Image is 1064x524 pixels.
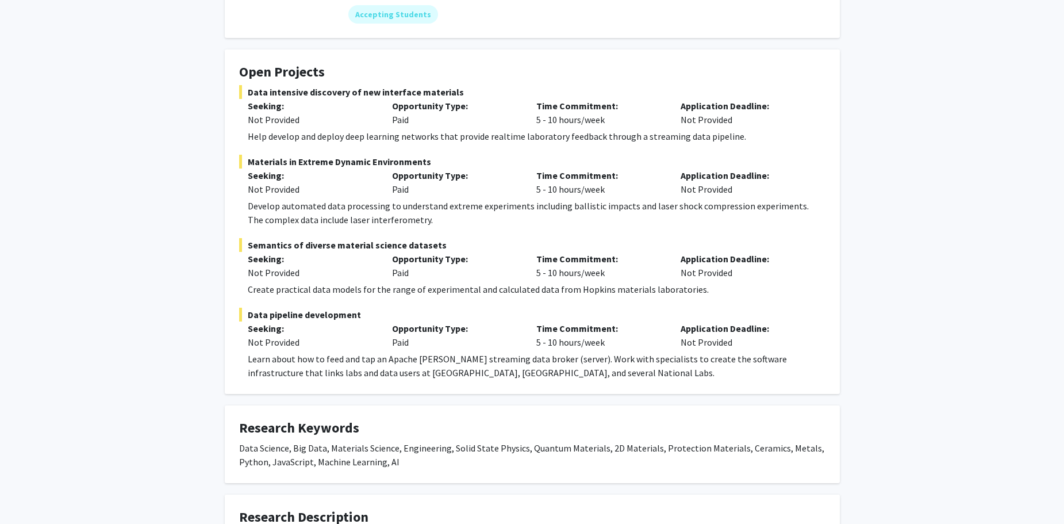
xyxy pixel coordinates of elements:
[248,335,375,349] div: Not Provided
[248,169,375,182] p: Seeking:
[528,99,672,127] div: 5 - 10 hours/week
[536,252,663,266] p: Time Commitment:
[248,99,375,113] p: Seeking:
[348,5,438,24] mat-chip: Accepting Students
[239,308,825,322] span: Data pipeline development
[681,169,808,182] p: Application Deadline:
[392,252,519,266] p: Opportunity Type:
[248,282,825,296] div: Create practical data models for the range of experimental and calculated data from Hopkins mater...
[536,99,663,113] p: Time Commitment:
[672,169,816,196] div: Not Provided
[239,64,825,81] h4: Open Projects
[528,322,672,349] div: 5 - 10 hours/week
[383,252,528,280] div: Paid
[681,322,808,335] p: Application Deadline:
[681,99,808,113] p: Application Deadline:
[239,238,825,252] span: Semantics of diverse material science datasets
[672,99,816,127] div: Not Provided
[248,322,375,335] p: Seeking:
[9,472,49,515] iframe: Chat
[681,252,808,266] p: Application Deadline:
[248,252,375,266] p: Seeking:
[392,99,519,113] p: Opportunity Type:
[239,155,825,169] span: Materials in Extreme Dynamic Environments
[239,85,825,99] span: Data intensive discovery of new interface materials
[383,99,528,127] div: Paid
[248,352,825,380] div: Learn about how to feed and tap an Apache [PERSON_NAME] streaming data broker (server). Work with...
[528,252,672,280] div: 5 - 10 hours/week
[248,266,375,280] div: Not Provided
[392,322,519,335] p: Opportunity Type:
[672,322,816,349] div: Not Provided
[672,252,816,280] div: Not Provided
[248,182,375,196] div: Not Provided
[239,420,825,437] h4: Research Keywords
[536,169,663,182] p: Time Commitment:
[248,129,825,143] div: Help develop and deploy deep learning networks that provide realtime laboratory feedback through ...
[248,199,825,227] div: Develop automated data processing to understand extreme experiments including ballistic impacts a...
[392,169,519,182] p: Opportunity Type:
[383,169,528,196] div: Paid
[248,113,375,127] div: Not Provided
[239,441,825,469] div: Data Science, Big Data, Materials Science, Engineering, Solid State Physics, Quantum Materials, 2...
[528,169,672,196] div: 5 - 10 hours/week
[383,322,528,349] div: Paid
[536,322,663,335] p: Time Commitment:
